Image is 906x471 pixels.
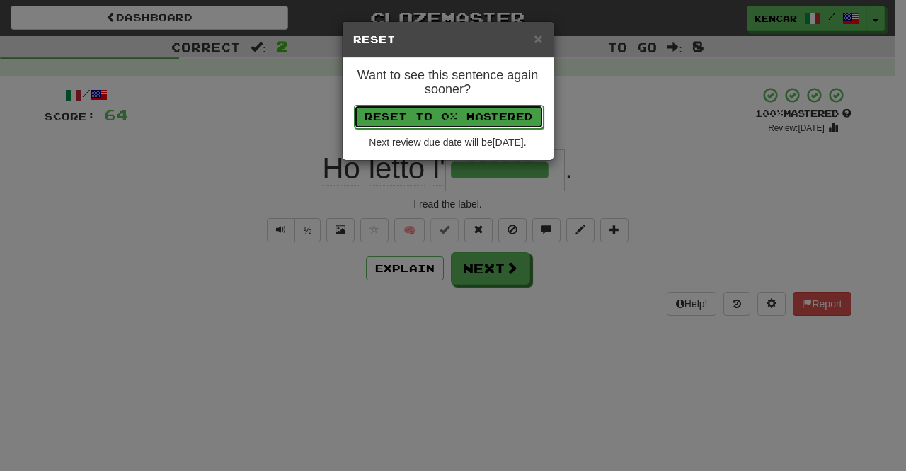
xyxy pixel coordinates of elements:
h4: Want to see this sentence again sooner? [353,69,543,97]
button: Reset to 0% Mastered [354,105,544,129]
h5: Reset [353,33,543,47]
div: Next review due date will be [DATE] . [353,135,543,149]
span: × [534,30,542,47]
button: Close [534,31,542,46]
